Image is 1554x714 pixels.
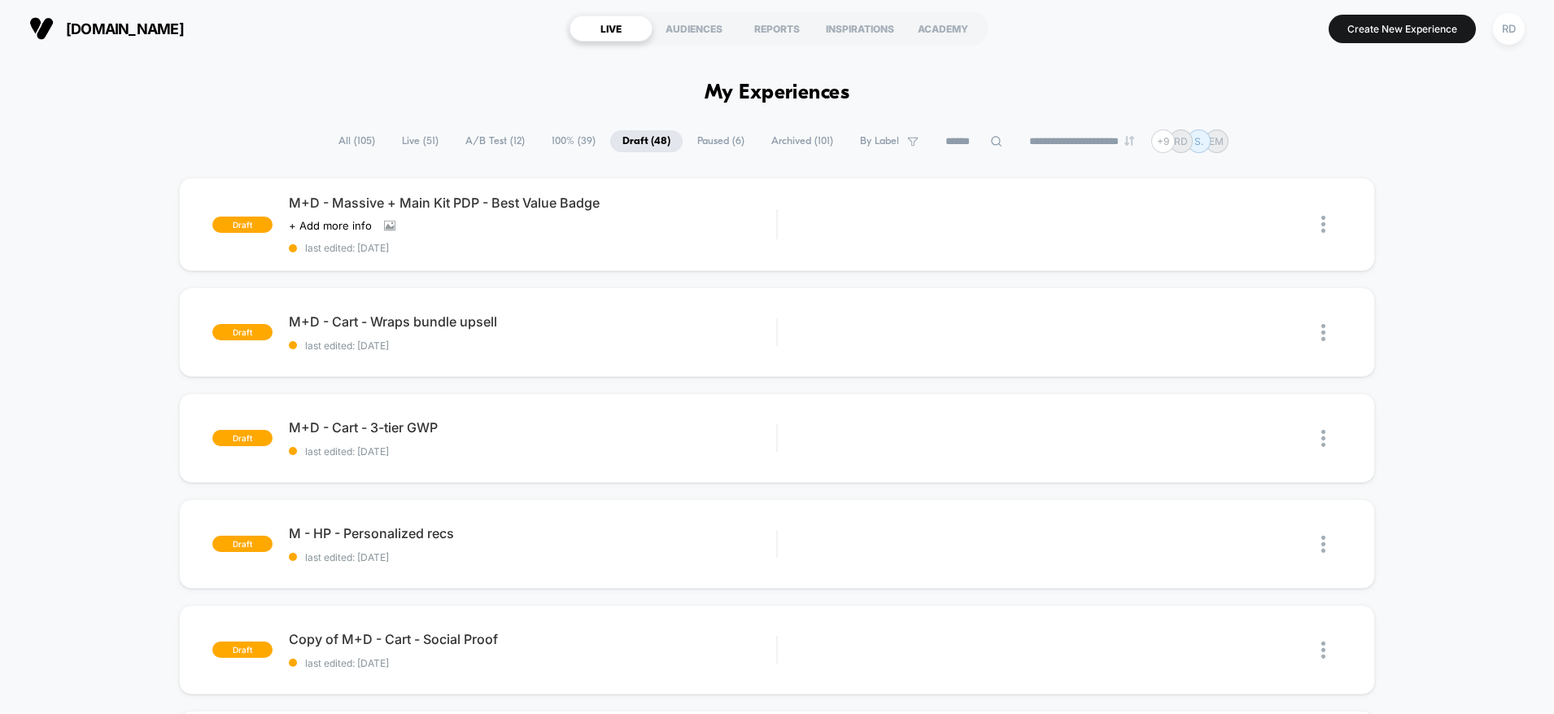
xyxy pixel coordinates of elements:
[1174,135,1188,147] p: RD
[685,130,757,152] span: Paused ( 6 )
[453,130,537,152] span: A/B Test ( 12 )
[289,313,777,330] span: M+D - Cart - Wraps bundle upsell
[212,217,273,233] span: draft
[610,130,683,152] span: Draft ( 48 )
[289,551,777,563] span: last edited: [DATE]
[1194,135,1203,147] p: S.
[1321,324,1325,341] img: close
[1124,136,1134,146] img: end
[289,525,777,541] span: M - HP - Personalized recs
[1321,536,1325,553] img: close
[66,20,184,37] span: [DOMAIN_NAME]
[1209,135,1224,147] p: EM
[212,430,273,446] span: draft
[212,642,273,658] span: draft
[390,130,451,152] span: Live ( 51 )
[860,135,899,147] span: By Label
[539,130,608,152] span: 100% ( 39 )
[901,15,984,42] div: ACADEMY
[289,195,777,211] span: M+D - Massive + Main Kit PDP - Best Value Badge
[289,219,372,232] span: + Add more info
[326,130,387,152] span: All ( 105 )
[1329,15,1476,43] button: Create New Experience
[289,657,777,669] span: last edited: [DATE]
[212,536,273,552] span: draft
[818,15,901,42] div: INSPIRATIONS
[289,339,777,352] span: last edited: [DATE]
[29,16,54,41] img: Visually logo
[1151,129,1175,153] div: + 9
[1321,216,1325,233] img: close
[705,81,850,105] h1: My Experiences
[289,419,777,436] span: M+D - Cart - 3-tier GWP
[570,15,653,42] div: LIVE
[1321,430,1325,447] img: close
[759,130,845,152] span: Archived ( 101 )
[1493,13,1525,45] div: RD
[289,631,777,647] span: Copy of M+D - Cart - Social Proof
[1321,642,1325,659] img: close
[653,15,736,42] div: AUDIENCES
[289,445,777,458] span: last edited: [DATE]
[289,242,777,254] span: last edited: [DATE]
[736,15,818,42] div: REPORTS
[1488,12,1530,46] button: RD
[212,324,273,340] span: draft
[24,15,189,42] button: [DOMAIN_NAME]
